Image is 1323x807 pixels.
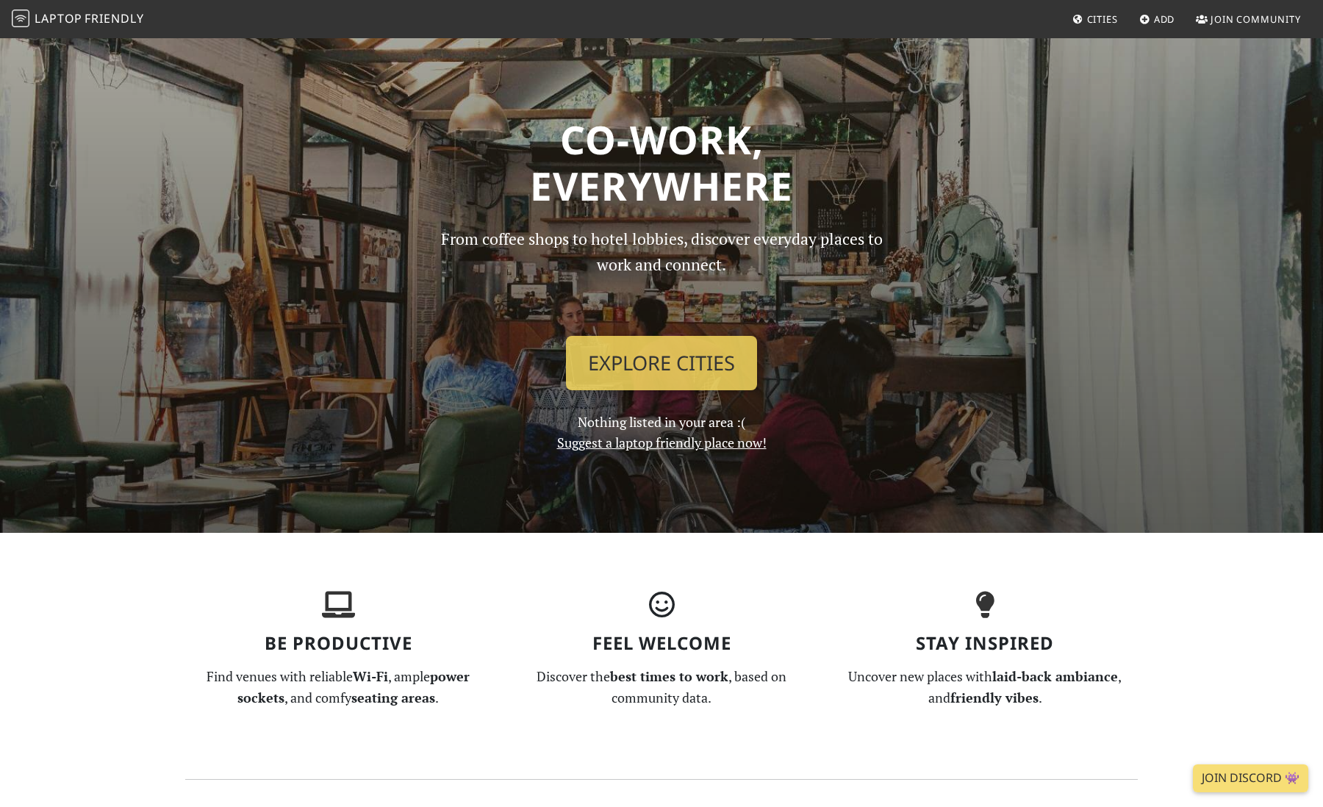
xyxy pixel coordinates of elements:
[12,10,29,27] img: LaptopFriendly
[1211,12,1301,26] span: Join Community
[419,226,904,453] div: Nothing listed in your area :(
[237,667,470,706] strong: power sockets
[950,689,1039,706] strong: friendly vibes
[610,667,728,685] strong: best times to work
[1133,6,1181,32] a: Add
[353,667,388,685] strong: Wi-Fi
[566,336,757,390] a: Explore Cities
[832,666,1138,709] p: Uncover new places with , and .
[1190,6,1307,32] a: Join Community
[185,116,1138,209] h1: Co-work, Everywhere
[1087,12,1118,26] span: Cities
[1154,12,1175,26] span: Add
[557,434,767,451] a: Suggest a laptop friendly place now!
[351,689,435,706] strong: seating areas
[1193,764,1308,792] a: Join Discord 👾
[992,667,1118,685] strong: laid-back ambiance
[832,633,1138,654] h3: Stay Inspired
[509,633,814,654] h3: Feel Welcome
[1066,6,1124,32] a: Cities
[35,10,82,26] span: Laptop
[12,7,144,32] a: LaptopFriendly LaptopFriendly
[185,633,491,654] h3: Be Productive
[185,666,491,709] p: Find venues with reliable , ample , and comfy .
[85,10,143,26] span: Friendly
[428,226,895,324] p: From coffee shops to hotel lobbies, discover everyday places to work and connect.
[509,666,814,709] p: Discover the , based on community data.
